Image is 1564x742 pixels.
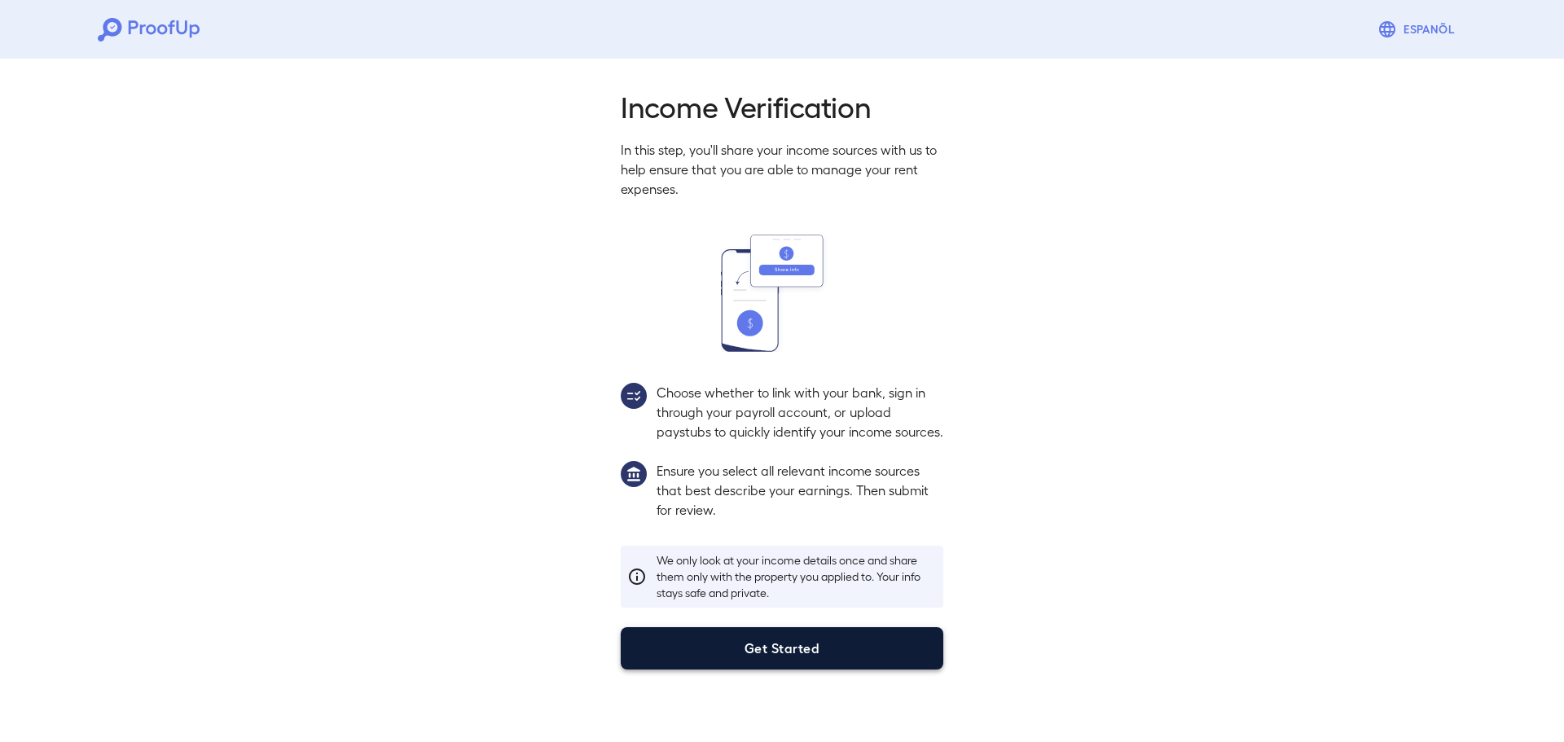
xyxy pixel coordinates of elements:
[621,140,943,199] p: In this step, you'll share your income sources with us to help ensure that you are able to manage...
[721,235,843,352] img: transfer_money.svg
[621,627,943,670] button: Get Started
[1371,13,1466,46] button: Espanõl
[621,383,647,409] img: group2.svg
[621,88,943,124] h2: Income Verification
[657,461,943,520] p: Ensure you select all relevant income sources that best describe your earnings. Then submit for r...
[657,383,943,441] p: Choose whether to link with your bank, sign in through your payroll account, or upload paystubs t...
[657,552,937,601] p: We only look at your income details once and share them only with the property you applied to. Yo...
[621,461,647,487] img: group1.svg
